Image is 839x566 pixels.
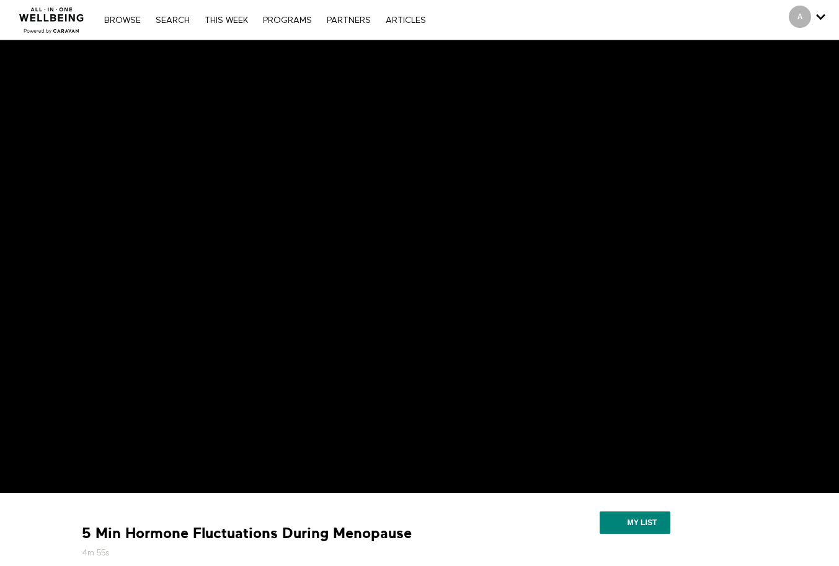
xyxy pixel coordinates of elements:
[380,16,432,25] a: ARTICLES
[82,524,412,543] strong: 5 Min Hormone Fluctuations During Menopause
[198,16,254,25] a: THIS WEEK
[321,16,377,25] a: PARTNERS
[149,16,196,25] a: Search
[98,16,147,25] a: Browse
[82,547,497,559] h5: 4m 55s
[600,511,670,534] button: My list
[98,14,432,26] nav: Primary
[257,16,318,25] a: PROGRAMS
